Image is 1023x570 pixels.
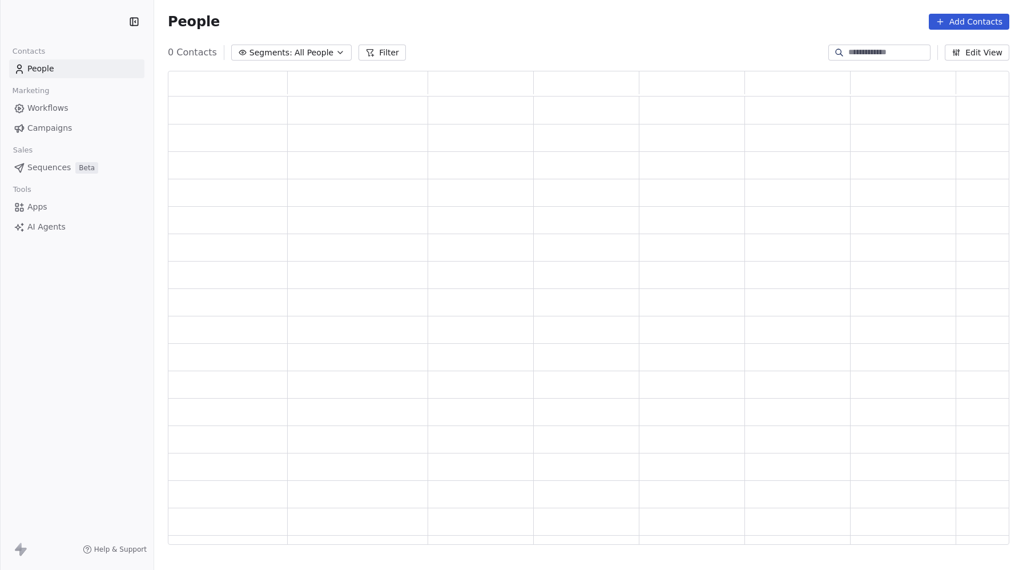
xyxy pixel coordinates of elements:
[359,45,406,61] button: Filter
[75,162,98,174] span: Beta
[7,82,54,99] span: Marketing
[27,122,72,134] span: Campaigns
[8,142,38,159] span: Sales
[94,545,147,554] span: Help & Support
[9,158,144,177] a: SequencesBeta
[27,102,69,114] span: Workflows
[27,63,54,75] span: People
[9,198,144,216] a: Apps
[929,14,1009,30] button: Add Contacts
[7,43,50,60] span: Contacts
[168,13,220,30] span: People
[27,162,71,174] span: Sequences
[9,59,144,78] a: People
[8,181,36,198] span: Tools
[9,218,144,236] a: AI Agents
[27,221,66,233] span: AI Agents
[9,99,144,118] a: Workflows
[9,119,144,138] a: Campaigns
[27,201,47,213] span: Apps
[249,47,292,59] span: Segments:
[295,47,333,59] span: All People
[83,545,147,554] a: Help & Support
[945,45,1009,61] button: Edit View
[168,46,217,59] span: 0 Contacts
